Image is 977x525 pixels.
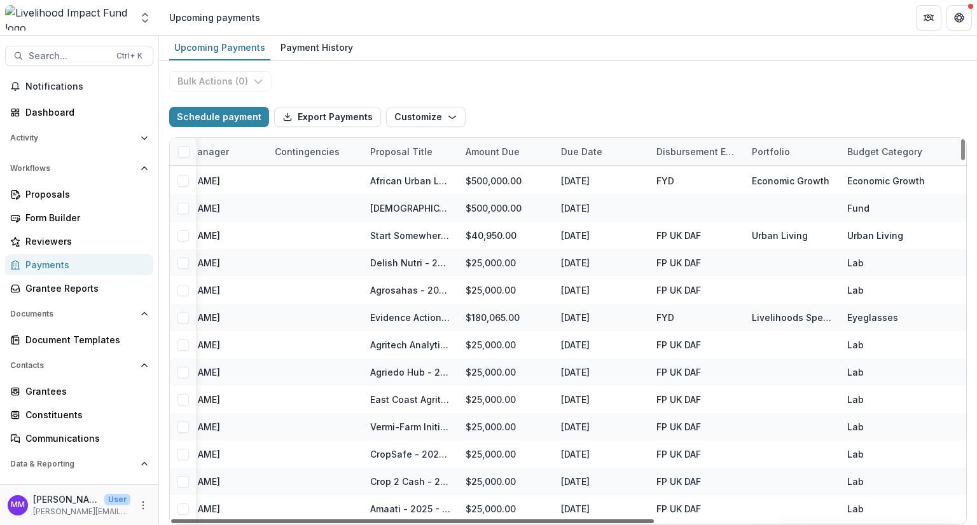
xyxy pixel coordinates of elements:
[458,386,553,413] div: $25,000.00
[363,145,440,158] div: Proposal Title
[744,138,840,165] div: Portfolio
[5,404,153,425] a: Constituents
[916,5,941,31] button: Partners
[553,440,649,468] div: [DATE]
[553,167,649,194] div: [DATE]
[370,283,450,297] div: Agrosahas - 2025 -Lab GTKY
[275,36,358,60] a: Payment History
[553,276,649,304] div: [DATE]
[5,102,153,123] a: Dashboard
[169,36,270,60] a: Upcoming Payments
[370,229,450,242] div: Start Somewhere - 2025 Grant - TwistBlock Automation Tool
[847,174,925,187] div: Economic Growth
[25,483,143,496] div: Dashboard
[656,420,701,433] div: FP UK DAF
[847,201,870,215] div: Fund
[458,249,553,276] div: $25,000.00
[135,498,151,513] button: More
[5,329,153,350] a: Document Templates
[553,331,649,358] div: [DATE]
[553,138,649,165] div: Due Date
[553,495,649,522] div: [DATE]
[752,311,832,324] div: Livelihoods Special Projects
[656,502,701,515] div: FP UK DAF
[5,5,131,31] img: Livelihood Impact Fund logo
[847,502,864,515] div: Lab
[5,454,153,474] button: Open Data & Reporting
[104,494,130,505] p: User
[29,51,109,62] span: Search...
[458,440,553,468] div: $25,000.00
[553,222,649,249] div: [DATE]
[553,249,649,276] div: [DATE]
[649,138,744,165] div: Disbursement Entity
[5,158,153,179] button: Open Workflows
[25,333,143,346] div: Document Templates
[5,128,153,148] button: Open Activity
[847,338,864,351] div: Lab
[5,278,153,299] a: Grantee Reports
[847,447,864,461] div: Lab
[847,229,903,242] div: Urban Living
[744,145,798,158] div: Portfolio
[274,107,381,127] button: Export Payments
[267,138,363,165] div: Contingencies
[25,408,143,421] div: Constituents
[5,207,153,228] a: Form Builder
[553,304,649,331] div: [DATE]
[656,283,701,297] div: FP UK DAF
[370,338,450,351] div: Agritech Analytics - 2025 - Lab GTKY
[370,420,450,433] div: Vermi-Farm Initiative - 2025 - Lab GTKY
[33,493,99,506] p: [PERSON_NAME]
[553,358,649,386] div: [DATE]
[656,447,701,461] div: FP UK DAF
[370,256,450,269] div: Delish Nutri - 2025 - Lab GTKY
[25,282,143,295] div: Grantee Reports
[656,256,701,269] div: FP UK DAF
[370,201,450,215] div: [DEMOGRAPHIC_DATA] Council - 2025 WASH Program in [GEOGRAPHIC_DATA]
[169,38,270,57] div: Upcoming Payments
[656,338,701,351] div: FP UK DAF
[5,46,153,66] button: Search...
[5,355,153,376] button: Open Contacts
[25,187,143,201] div: Proposals
[25,235,143,248] div: Reviewers
[656,174,674,187] div: FYD
[169,71,272,92] button: Bulk Actions (0)
[656,365,701,379] div: FP UK DAF
[553,194,649,222] div: [DATE]
[370,393,450,406] div: East Coast Agritech - 2025 - Lab GTKY
[267,145,347,158] div: Contingencies
[5,254,153,275] a: Payments
[363,138,458,165] div: Proposal Title
[10,310,135,318] span: Documents
[847,420,864,433] div: Lab
[5,231,153,252] a: Reviewers
[5,428,153,449] a: Communications
[114,49,145,63] div: Ctrl + K
[10,361,135,370] span: Contacts
[656,393,701,406] div: FP UK DAF
[25,211,143,224] div: Form Builder
[370,475,450,488] div: Crop 2 Cash - 2025 - Lab GTKY
[5,381,153,402] a: Grantees
[847,393,864,406] div: Lab
[458,495,553,522] div: $25,000.00
[11,501,25,509] div: Miriam Mwangi
[847,311,898,324] div: Eyeglasses
[458,358,553,386] div: $25,000.00
[370,447,450,461] div: CropSafe - 2025 - Lab GTKY
[752,174,829,187] div: Economic Growth
[458,138,553,165] div: Amount Due
[10,164,135,173] span: Workflows
[10,133,135,142] span: Activity
[847,283,864,297] div: Lab
[5,304,153,324] button: Open Documents
[25,106,143,119] div: Dashboard
[553,468,649,495] div: [DATE]
[840,138,967,165] div: Budget Category
[370,502,450,515] div: Amaati - 2025 - Lab GTKY
[847,256,864,269] div: Lab
[169,11,260,24] div: Upcoming payments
